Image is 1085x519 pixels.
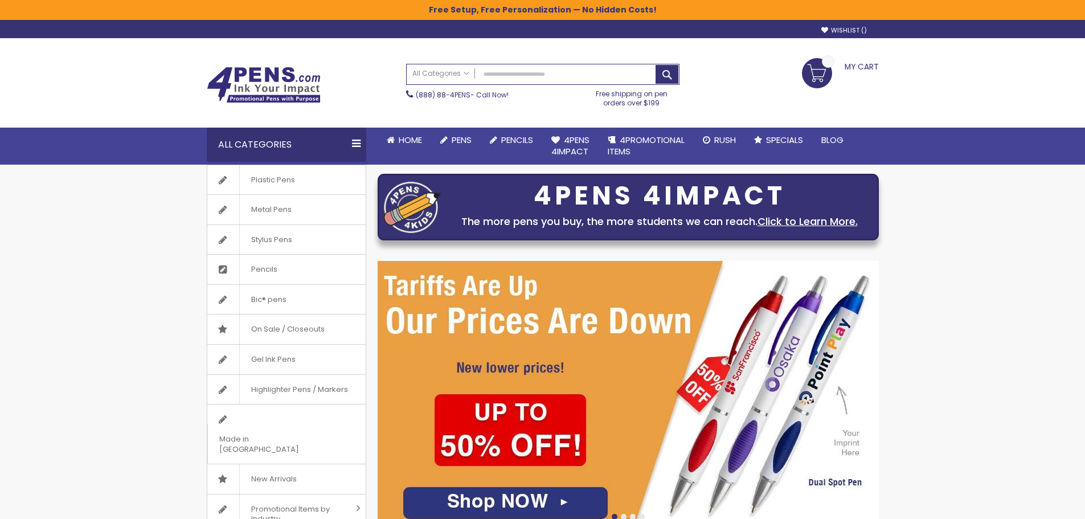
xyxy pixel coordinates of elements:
a: Plastic Pens [207,165,366,195]
a: New Arrivals [207,464,366,494]
a: (888) 88-4PENS [416,90,470,100]
a: Highlighter Pens / Markers [207,375,366,404]
span: Specials [766,134,803,146]
a: Blog [812,128,853,153]
span: Pens [452,134,472,146]
a: Stylus Pens [207,225,366,255]
span: Blog [821,134,844,146]
span: Stylus Pens [239,225,304,255]
span: Gel Ink Pens [239,345,307,374]
span: Highlighter Pens / Markers [239,375,359,404]
span: Bic® pens [239,285,298,314]
span: All Categories [412,69,469,78]
a: Metal Pens [207,195,366,224]
span: - Call Now! [416,90,509,100]
a: Rush [694,128,745,153]
span: Made in [GEOGRAPHIC_DATA] [207,424,337,464]
span: Plastic Pens [239,165,306,195]
div: All Categories [207,128,366,162]
span: Rush [714,134,736,146]
span: 4Pens 4impact [551,134,589,157]
span: Pencils [501,134,533,146]
span: On Sale / Closeouts [239,314,336,344]
img: four_pen_logo.png [384,181,441,233]
a: On Sale / Closeouts [207,314,366,344]
a: 4PROMOTIONALITEMS [599,128,694,165]
a: All Categories [407,64,475,83]
div: 4PENS 4IMPACT [447,184,873,208]
img: 4Pens Custom Pens and Promotional Products [207,67,321,103]
a: Bic® pens [207,285,366,314]
a: Made in [GEOGRAPHIC_DATA] [207,404,366,464]
a: Specials [745,128,812,153]
a: 4Pens4impact [542,128,599,165]
span: Metal Pens [239,195,303,224]
a: Pencils [207,255,366,284]
a: Pens [431,128,481,153]
a: Wishlist [821,26,867,35]
span: New Arrivals [239,464,308,494]
a: Gel Ink Pens [207,345,366,374]
a: Pencils [481,128,542,153]
div: The more pens you buy, the more students we can reach. [447,214,873,230]
span: 4PROMOTIONAL ITEMS [608,134,685,157]
a: Home [378,128,431,153]
div: Free shipping on pen orders over $199 [584,85,679,108]
span: Home [399,134,422,146]
span: Pencils [239,255,289,284]
a: Click to Learn More. [758,214,858,228]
